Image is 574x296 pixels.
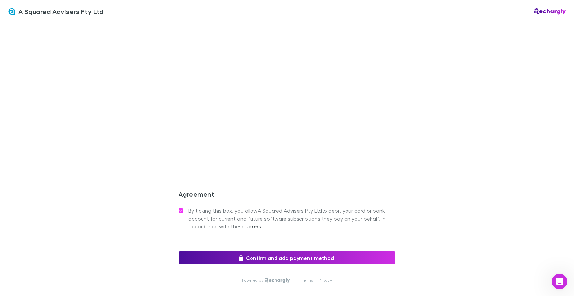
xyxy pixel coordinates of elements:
img: Rechargly Logo [534,8,566,15]
iframe: Secure address input frame [177,9,397,160]
p: | [295,278,296,283]
iframe: Intercom live chat [552,274,567,289]
img: Rechargly Logo [265,278,290,283]
a: Terms [302,278,313,283]
h3: Agreement [179,190,395,201]
strong: terms [246,223,261,230]
img: A Squared Advisers Pty Ltd's Logo [8,8,16,15]
a: Privacy [318,278,332,283]
button: Confirm and add payment method [179,251,395,264]
span: By ticking this box, you allow A Squared Advisers Pty Ltd to debit your card or bank account for ... [188,207,395,230]
p: Powered by [242,278,265,283]
span: A Squared Advisers Pty Ltd [18,7,104,16]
